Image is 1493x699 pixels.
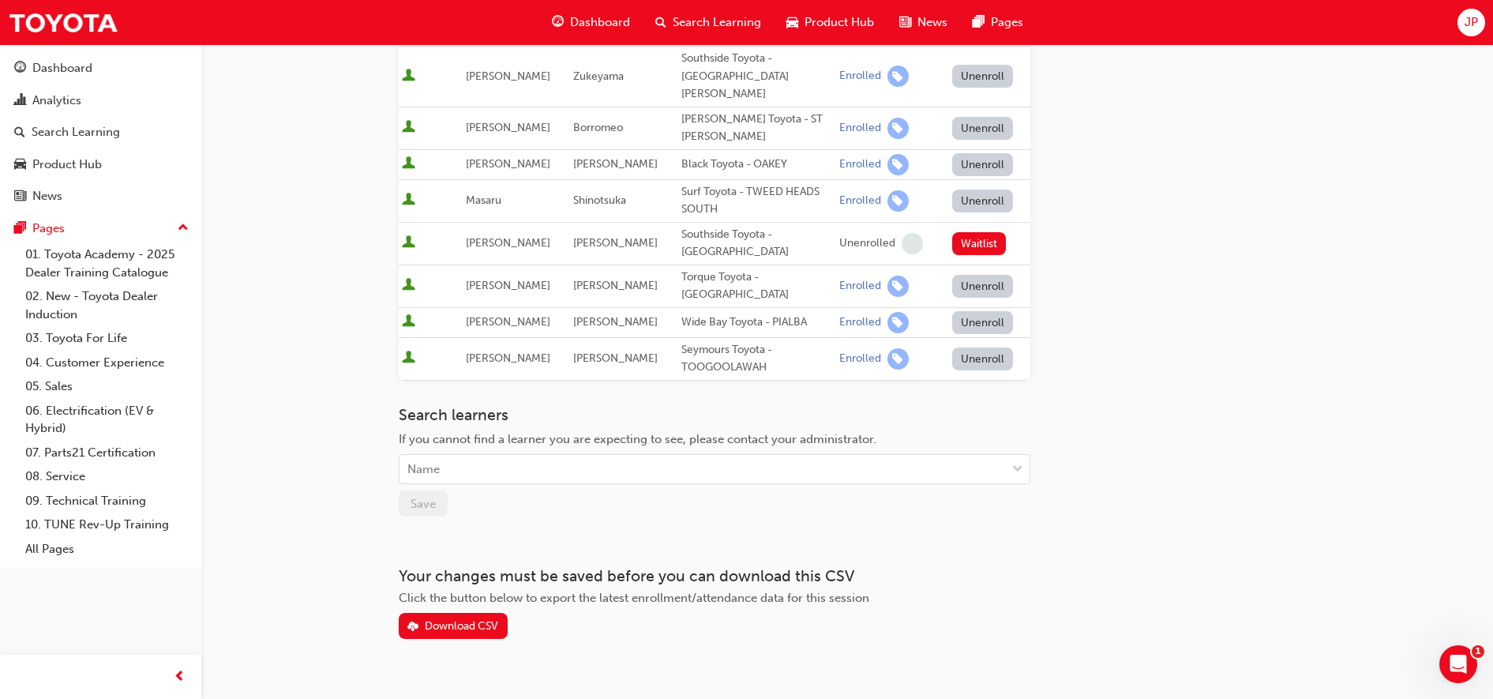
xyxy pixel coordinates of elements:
[570,13,630,32] span: Dashboard
[774,6,887,39] a: car-iconProduct Hub
[6,86,195,115] a: Analytics
[402,351,415,366] span: User is active
[19,537,195,562] a: All Pages
[1465,13,1478,32] span: JP
[19,513,195,537] a: 10. TUNE Rev-Up Training
[952,117,1014,140] button: Unenroll
[6,214,195,243] button: Pages
[402,235,415,251] span: User is active
[399,432,876,446] span: If you cannot find a learner you are expecting to see, please contact your administrator.
[466,157,550,171] span: [PERSON_NAME]
[839,236,895,251] div: Unenrolled
[887,312,909,333] span: learningRecordVerb_ENROLL-icon
[681,226,833,261] div: Southside Toyota - [GEOGRAPHIC_DATA]
[887,118,909,139] span: learningRecordVerb_ENROLL-icon
[681,183,833,219] div: Surf Toyota - TWEED HEADS SOUTH
[399,490,448,517] button: Save
[887,66,909,87] span: learningRecordVerb_ENROLL-icon
[466,236,550,250] span: [PERSON_NAME]
[174,667,186,687] span: prev-icon
[32,220,65,238] div: Pages
[887,6,960,39] a: news-iconNews
[399,567,1030,585] h3: Your changes must be saved before you can download this CSV
[887,154,909,175] span: learningRecordVerb_ENROLL-icon
[402,156,415,172] span: User is active
[19,374,195,399] a: 05. Sales
[573,121,623,134] span: Borromeo
[952,153,1014,176] button: Unenroll
[32,59,92,77] div: Dashboard
[643,6,774,39] a: search-iconSearch Learning
[899,13,911,32] span: news-icon
[19,284,195,326] a: 02. New - Toyota Dealer Induction
[402,314,415,330] span: User is active
[839,279,881,294] div: Enrolled
[573,157,658,171] span: [PERSON_NAME]
[552,13,564,32] span: guage-icon
[19,351,195,375] a: 04. Customer Experience
[19,489,195,513] a: 09. Technical Training
[681,111,833,146] div: [PERSON_NAME] Toyota - ST [PERSON_NAME]
[1457,9,1485,36] button: JP
[952,348,1014,370] button: Unenroll
[917,13,947,32] span: News
[573,315,658,329] span: [PERSON_NAME]
[411,497,436,511] span: Save
[573,236,658,250] span: [PERSON_NAME]
[973,13,985,32] span: pages-icon
[839,121,881,136] div: Enrolled
[32,123,120,141] div: Search Learning
[466,194,501,207] span: Masaru
[952,275,1014,298] button: Unenroll
[32,156,102,174] div: Product Hub
[952,232,1007,255] button: Waitlist
[466,279,550,292] span: [PERSON_NAME]
[407,621,418,634] span: download-icon
[952,190,1014,212] button: Unenroll
[6,150,195,179] a: Product Hub
[573,351,658,365] span: [PERSON_NAME]
[681,50,833,103] div: Southside Toyota - [GEOGRAPHIC_DATA][PERSON_NAME]
[14,126,25,140] span: search-icon
[839,69,881,84] div: Enrolled
[466,315,550,329] span: [PERSON_NAME]
[399,406,1030,424] h3: Search learners
[402,69,415,85] span: User is active
[14,94,26,108] span: chart-icon
[19,326,195,351] a: 03. Toyota For Life
[681,314,833,332] div: Wide Bay Toyota - PIALBA
[14,158,26,172] span: car-icon
[1439,645,1477,683] iframe: Intercom live chat
[887,348,909,370] span: learningRecordVerb_ENROLL-icon
[681,341,833,377] div: Seymours Toyota - TOOGOOLAWAH
[402,278,415,294] span: User is active
[14,222,26,236] span: pages-icon
[6,118,195,147] a: Search Learning
[673,13,761,32] span: Search Learning
[681,156,833,174] div: Black Toyota - OAKEY
[19,464,195,489] a: 08. Service
[1472,645,1484,658] span: 1
[1012,460,1023,480] span: down-icon
[805,13,874,32] span: Product Hub
[839,157,881,172] div: Enrolled
[952,311,1014,334] button: Unenroll
[6,51,195,214] button: DashboardAnalyticsSearch LearningProduct HubNews
[539,6,643,39] a: guage-iconDashboard
[8,5,118,40] img: Trak
[887,190,909,212] span: learningRecordVerb_ENROLL-icon
[19,441,195,465] a: 07. Parts21 Certification
[960,6,1036,39] a: pages-iconPages
[32,187,62,205] div: News
[178,218,189,239] span: up-icon
[19,242,195,284] a: 01. Toyota Academy - 2025 Dealer Training Catalogue
[786,13,798,32] span: car-icon
[466,121,550,134] span: [PERSON_NAME]
[887,276,909,297] span: learningRecordVerb_ENROLL-icon
[19,399,195,441] a: 06. Electrification (EV & Hybrid)
[402,120,415,136] span: User is active
[573,279,658,292] span: [PERSON_NAME]
[839,194,881,209] div: Enrolled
